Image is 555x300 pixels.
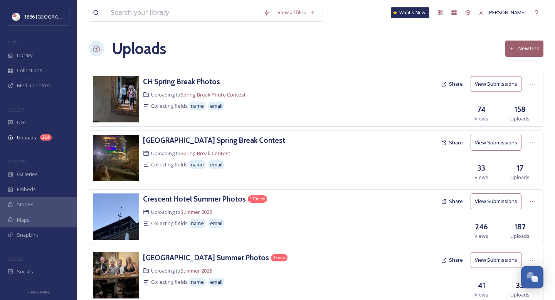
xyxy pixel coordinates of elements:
span: Uploads [510,291,530,298]
a: [GEOGRAPHIC_DATA] Summer Photos [143,252,269,263]
a: View Submissions [471,76,525,92]
h3: 41 [478,280,485,291]
img: 8428c938-8cc6-411f-b53e-e38fe70f07d8.jpg [93,193,139,240]
h3: [GEOGRAPHIC_DATA] Summer Photos [143,253,269,262]
button: Open Chat [521,266,543,288]
span: Views [474,291,488,298]
span: Uploads [510,232,530,240]
a: View Submissions [471,252,525,268]
h3: 35 [516,280,524,291]
a: Summer 2025 [180,208,212,215]
input: Search your library [107,4,260,21]
span: Uploading to [151,208,212,216]
img: d479e1a6-1f2e-4f23-b773-a2f4a59c5ade.jpg [93,252,139,298]
span: name [191,161,204,168]
span: Views [474,232,488,240]
h3: 158 [515,104,526,115]
span: MEDIA [8,40,21,46]
button: New Link [505,41,543,56]
button: Share [437,135,467,150]
span: Views [474,115,488,122]
span: Collections [17,67,42,74]
span: UGC [17,119,27,126]
h3: 33 [478,163,485,174]
span: name [191,220,204,227]
button: Share [437,194,467,209]
span: Privacy Policy [27,290,50,295]
div: 35 new [271,254,288,261]
span: Galleries [17,171,38,178]
a: View Submissions [471,193,525,209]
button: View Submissions [471,193,521,209]
div: 214 [40,134,52,141]
a: Summer 2025 [180,267,212,274]
span: Maps [17,216,30,224]
a: View Submissions [471,135,525,151]
span: Collecting fields [151,102,188,110]
span: name [191,278,204,286]
h3: Crescent Hotel Summer Photos [143,194,246,203]
a: What's New [391,7,429,18]
span: 1886 [GEOGRAPHIC_DATA] [24,13,85,20]
span: email [210,161,222,168]
button: View Submissions [471,135,521,151]
span: Uploads [510,174,530,181]
span: Uploading to [151,150,230,157]
span: Uploads [510,115,530,122]
span: Stories [17,201,34,208]
span: Collecting fields [151,220,188,227]
a: [GEOGRAPHIC_DATA] Spring Break Contest [143,135,285,146]
span: email [210,220,222,227]
img: Amygans06%40gmail.com-IMG_2832.jpeg [93,135,139,181]
h3: 74 [478,104,486,115]
img: ea421a56-711e-4a7a-bcc0-98ed7bd31b9a.jpg [93,76,139,122]
span: SnapLink [17,231,38,239]
span: Collecting fields [151,278,188,286]
a: Spring Break Photo Contest [180,91,246,98]
span: Embeds [17,186,36,193]
span: email [210,102,222,110]
a: Spring Break Contest [180,150,230,157]
h3: 246 [475,221,488,232]
a: Privacy Policy [27,287,50,296]
span: Uploading to [151,91,246,98]
button: Share [437,253,467,268]
span: email [210,278,222,286]
span: name [191,102,204,110]
a: CH Spring Break Photos [143,76,220,87]
span: Media Centres [17,82,51,89]
a: [PERSON_NAME] [475,5,530,20]
span: Collecting fields [151,161,188,168]
h3: CH Spring Break Photos [143,77,220,86]
a: Uploads [112,37,166,60]
span: Uploads [17,134,36,141]
span: COLLECT [8,107,24,113]
button: Share [437,76,467,92]
h3: [GEOGRAPHIC_DATA] Spring Break Contest [143,136,285,145]
div: 179 new [248,195,267,203]
button: View Submissions [471,252,521,268]
span: Views [474,174,488,181]
button: View Submissions [471,76,521,92]
h3: 182 [515,221,526,232]
span: Library [17,52,32,59]
span: WIDGETS [8,159,25,164]
span: SOCIALS [8,256,23,262]
span: Uploading to [151,267,212,275]
h3: 17 [517,163,523,174]
a: Crescent Hotel Summer Photos [143,193,246,205]
span: Socials [17,268,33,275]
span: [PERSON_NAME] [488,9,526,16]
img: logos.png [12,13,20,20]
a: View all files [274,5,319,20]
